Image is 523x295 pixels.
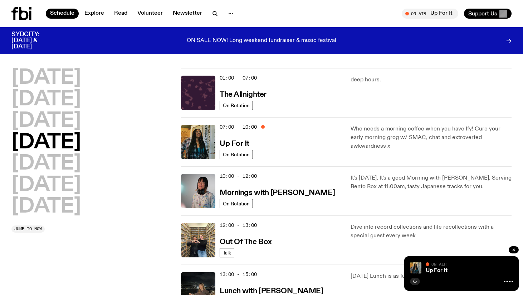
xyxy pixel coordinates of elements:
span: Jump to now [14,227,42,231]
p: Who needs a morning coffee when you have Ify! Cure your early morning grog w/ SMAC, chat and extr... [351,125,512,151]
img: Matt and Kate stand in the music library and make a heart shape with one hand each. [181,223,215,257]
span: Talk [223,250,231,255]
a: On Rotation [220,150,253,159]
span: On Air [431,262,446,266]
button: On AirUp For It [402,9,458,19]
h3: SYDCITY: [DATE] & [DATE] [11,32,57,50]
h3: Lunch with [PERSON_NAME] [220,287,323,295]
p: Dive into record collections and life recollections with a special guest every week [351,223,512,240]
button: [DATE] [11,197,81,217]
a: Up For It [220,139,249,148]
span: 13:00 - 15:00 [220,271,257,278]
span: 12:00 - 13:00 [220,222,257,229]
button: [DATE] [11,133,81,153]
h3: Out Of The Box [220,238,272,246]
button: [DATE] [11,154,81,174]
button: [DATE] [11,90,81,110]
span: On Rotation [223,152,250,157]
p: deep hours. [351,76,512,84]
p: [DATE] Lunch is as fun as you are [351,272,512,281]
a: Newsletter [168,9,206,19]
span: 01:00 - 07:00 [220,75,257,81]
span: Support Us [468,10,497,17]
button: Jump to now [11,225,45,233]
p: ON SALE NOW! Long weekend fundraiser & music festival [187,38,336,44]
button: [DATE] [11,68,81,88]
a: On Rotation [220,101,253,110]
span: On Rotation [223,103,250,108]
button: [DATE] [11,175,81,195]
button: [DATE] [11,111,81,131]
h3: Up For It [220,140,249,148]
img: Ify - a Brown Skin girl with black braided twists, looking up to the side with her tongue stickin... [181,125,215,159]
a: Volunteer [133,9,167,19]
a: Up For It [426,268,448,273]
button: Support Us [464,9,512,19]
a: Read [110,9,132,19]
span: On Rotation [223,201,250,206]
a: Lunch with [PERSON_NAME] [220,286,323,295]
h3: Mornings with [PERSON_NAME] [220,189,335,197]
a: Explore [80,9,108,19]
a: Out Of The Box [220,237,272,246]
a: The Allnighter [220,90,267,99]
h3: The Allnighter [220,91,267,99]
p: It's [DATE]. It's a good Morning with [PERSON_NAME]. Serving Bento Box at 11:00am, tasty Japanese... [351,174,512,191]
span: 07:00 - 10:00 [220,124,257,130]
span: 10:00 - 12:00 [220,173,257,180]
a: Talk [220,248,234,257]
img: Ify - a Brown Skin girl with black braided twists, looking up to the side with her tongue stickin... [410,262,421,273]
a: On Rotation [220,199,253,208]
a: Mornings with [PERSON_NAME] [220,188,335,197]
a: Schedule [46,9,79,19]
img: Kana Frazer is smiling at the camera with her head tilted slightly to her left. She wears big bla... [181,174,215,208]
